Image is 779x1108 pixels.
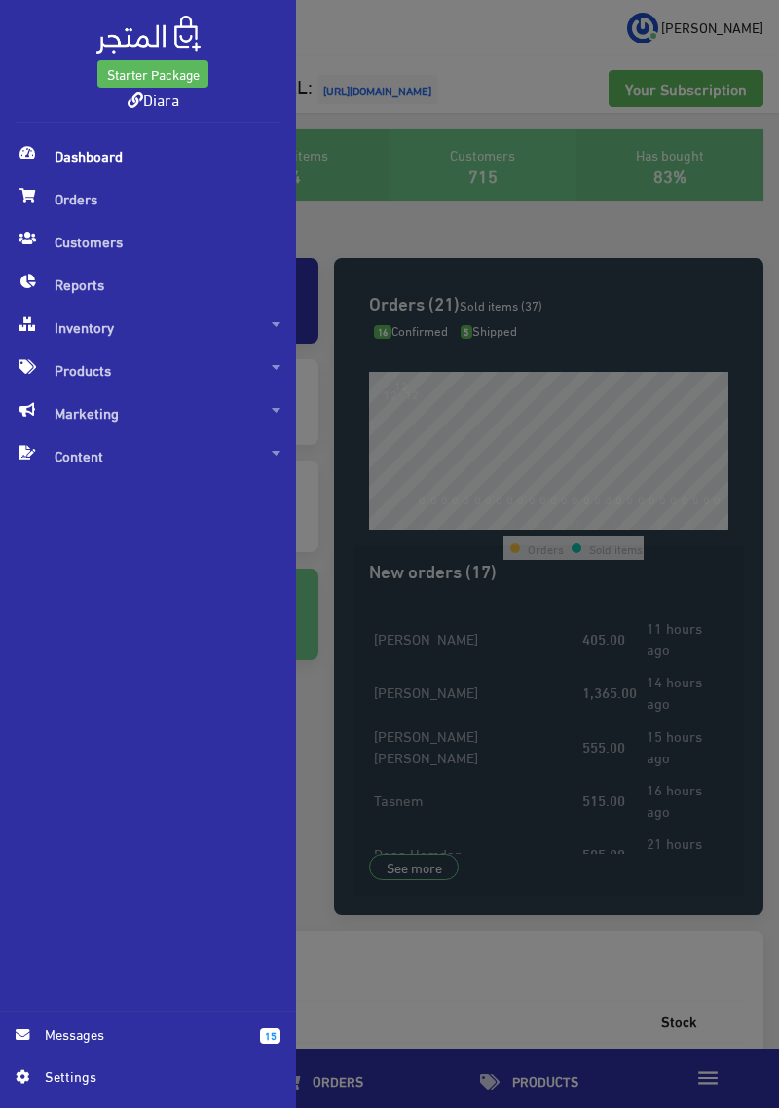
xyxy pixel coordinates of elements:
span: Customers [16,220,280,263]
span: Reports [16,263,280,306]
iframe: Drift Widget Chat Controller [682,975,756,1049]
a: Settings [16,1065,280,1096]
span: Products [16,349,280,391]
span: Messages [45,1023,244,1045]
span: Settings [45,1065,265,1087]
span: Dashboard [16,134,280,177]
img: . [96,16,201,54]
span: Orders [16,177,280,220]
span: Content [16,434,280,477]
a: 15 Messages [16,1023,280,1065]
span: Marketing [16,391,280,434]
a: Starter Package [97,60,207,88]
span: Inventory [16,306,280,349]
a: Diara [128,85,179,113]
span: 15 [260,1028,280,1044]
